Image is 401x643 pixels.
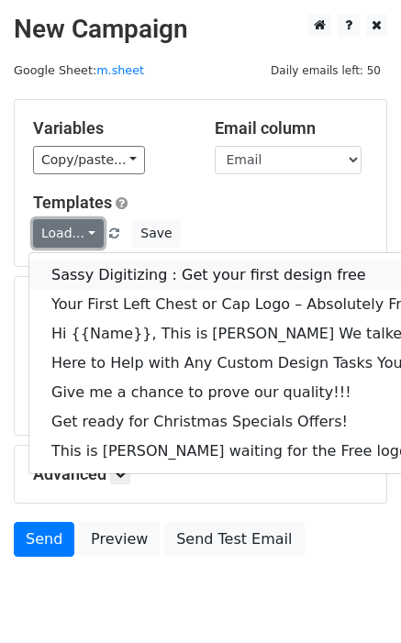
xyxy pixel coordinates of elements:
a: Copy/paste... [33,146,145,174]
a: Send Test Email [164,522,304,557]
a: Daily emails left: 50 [264,63,387,77]
a: Load... [33,219,104,248]
iframe: Chat Widget [309,555,401,643]
h2: New Campaign [14,14,387,45]
a: Preview [79,522,160,557]
button: Save [132,219,180,248]
h5: Variables [33,118,187,139]
h5: Email column [215,118,369,139]
small: Google Sheet: [14,63,144,77]
span: Daily emails left: 50 [264,61,387,81]
h5: Advanced [33,464,368,484]
a: Templates [33,193,112,212]
a: Send [14,522,74,557]
a: m.sheet [96,63,144,77]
